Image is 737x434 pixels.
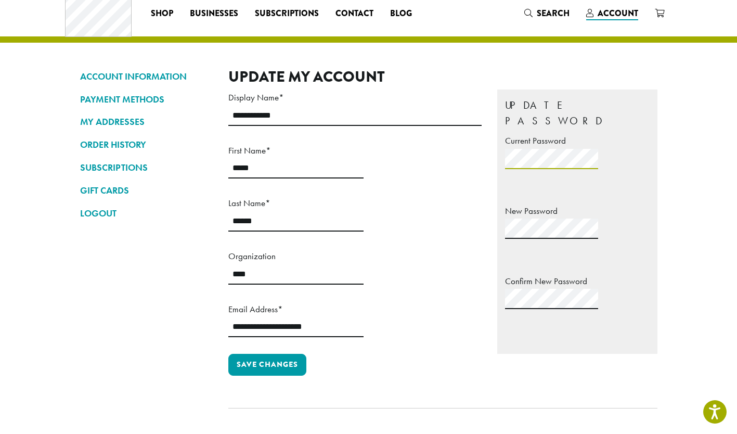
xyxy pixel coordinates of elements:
[228,68,657,86] h2: Update My Account
[390,7,412,20] span: Blog
[80,113,213,131] a: MY ADDRESSES
[598,7,638,19] span: Account
[80,182,213,199] a: GIFT CARDS
[505,273,650,289] label: Confirm New Password
[228,354,306,376] button: Save changes
[228,90,482,106] label: Display Name
[505,203,650,219] label: New Password
[516,5,578,22] a: Search
[228,248,364,264] label: Organization
[537,7,570,19] span: Search
[255,7,319,20] span: Subscriptions
[151,7,173,20] span: Shop
[228,143,364,159] label: First Name
[80,91,213,108] a: PAYMENT METHODS
[80,205,213,222] a: LOGOUT
[505,133,650,149] label: Current Password
[143,5,182,22] a: Shop
[80,68,213,425] nav: Account pages
[505,97,650,129] legend: Update Password
[80,68,213,85] a: ACCOUNT INFORMATION
[228,301,364,317] label: Email Address
[80,136,213,154] a: ORDER HISTORY
[228,195,364,211] label: Last Name
[80,159,213,176] a: SUBSCRIPTIONS
[190,7,238,20] span: Businesses
[335,7,373,20] span: Contact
